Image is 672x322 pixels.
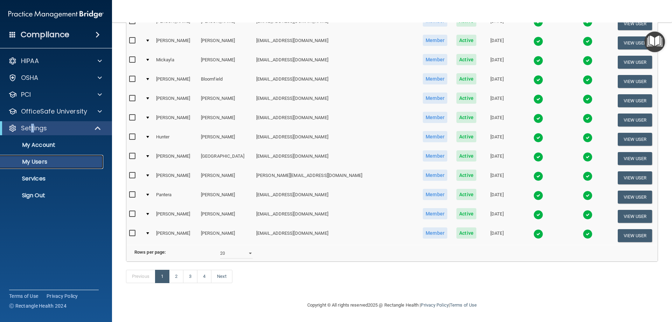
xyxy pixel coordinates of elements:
[583,210,593,220] img: tick.e7d51cea.svg
[9,293,38,300] a: Terms of Use
[481,91,513,110] td: [DATE]
[198,110,253,130] td: [PERSON_NAME]
[583,56,593,66] img: tick.e7d51cea.svg
[211,270,232,283] a: Next
[583,114,593,123] img: tick.e7d51cea.svg
[198,149,253,168] td: [GEOGRAPHIC_DATA]
[253,130,418,149] td: [EMAIL_ADDRESS][DOMAIN_NAME]
[153,130,198,149] td: Hunter
[253,72,418,91] td: [EMAIL_ADDRESS][DOMAIN_NAME]
[8,90,102,99] a: PCI
[481,207,513,226] td: [DATE]
[21,57,39,65] p: HIPAA
[456,35,476,46] span: Active
[253,149,418,168] td: [EMAIL_ADDRESS][DOMAIN_NAME]
[423,73,447,84] span: Member
[481,130,513,149] td: [DATE]
[21,107,87,116] p: OfficeSafe University
[533,56,543,66] img: tick.e7d51cea.svg
[198,187,253,207] td: [PERSON_NAME]
[21,74,38,82] p: OSHA
[456,73,476,84] span: Active
[5,158,100,165] p: My Users
[253,187,418,207] td: [EMAIL_ADDRESS][DOMAIN_NAME]
[533,152,543,162] img: tick.e7d51cea.svg
[253,226,418,245] td: [EMAIL_ADDRESS][DOMAIN_NAME]
[481,14,513,33] td: [DATE]
[618,94,652,107] button: View User
[253,91,418,110] td: [EMAIL_ADDRESS][DOMAIN_NAME]
[423,170,447,181] span: Member
[198,72,253,91] td: Bloomfield
[198,226,253,245] td: [PERSON_NAME]
[481,226,513,245] td: [DATE]
[533,133,543,143] img: tick.e7d51cea.svg
[183,270,197,283] a: 3
[583,171,593,181] img: tick.e7d51cea.svg
[533,94,543,104] img: tick.e7d51cea.svg
[423,54,447,65] span: Member
[155,270,169,283] a: 1
[618,75,652,88] button: View User
[153,207,198,226] td: [PERSON_NAME]
[618,191,652,204] button: View User
[644,32,665,52] button: Open Resource Center
[583,36,593,46] img: tick.e7d51cea.svg
[450,302,477,308] a: Terms of Use
[253,53,418,72] td: [EMAIL_ADDRESS][DOMAIN_NAME]
[533,17,543,27] img: tick.e7d51cea.svg
[5,175,100,182] p: Services
[153,149,198,168] td: [PERSON_NAME]
[153,33,198,53] td: [PERSON_NAME]
[533,229,543,239] img: tick.e7d51cea.svg
[253,14,418,33] td: [EMAIL_ADDRESS][DOMAIN_NAME]
[153,168,198,187] td: [PERSON_NAME]
[533,191,543,200] img: tick.e7d51cea.svg
[21,90,31,99] p: PCI
[8,74,102,82] a: OSHA
[456,170,476,181] span: Active
[47,293,78,300] a: Privacy Policy
[456,131,476,142] span: Active
[583,17,593,27] img: tick.e7d51cea.svg
[198,33,253,53] td: [PERSON_NAME]
[21,124,47,132] p: Settings
[253,110,418,130] td: [EMAIL_ADDRESS][DOMAIN_NAME]
[264,294,520,316] div: Copyright © All rights reserved 2025 @ Rectangle Health | |
[423,208,447,219] span: Member
[153,14,198,33] td: [PERSON_NAME]
[153,53,198,72] td: Mickayla
[481,33,513,53] td: [DATE]
[456,93,476,104] span: Active
[153,187,198,207] td: Pantera
[583,229,593,239] img: tick.e7d51cea.svg
[456,227,476,239] span: Active
[456,189,476,200] span: Active
[456,112,476,123] span: Active
[126,270,155,283] a: Previous
[153,226,198,245] td: [PERSON_NAME]
[618,17,652,30] button: View User
[533,210,543,220] img: tick.e7d51cea.svg
[198,14,253,33] td: [PERSON_NAME]
[197,270,211,283] a: 4
[481,53,513,72] td: [DATE]
[423,35,447,46] span: Member
[5,192,100,199] p: Sign Out
[481,149,513,168] td: [DATE]
[423,93,447,104] span: Member
[618,210,652,223] button: View User
[583,133,593,143] img: tick.e7d51cea.svg
[153,91,198,110] td: [PERSON_NAME]
[8,57,102,65] a: HIPAA
[618,152,652,165] button: View User
[423,150,447,162] span: Member
[198,53,253,72] td: [PERSON_NAME]
[533,75,543,85] img: tick.e7d51cea.svg
[583,152,593,162] img: tick.e7d51cea.svg
[169,270,183,283] a: 2
[583,75,593,85] img: tick.e7d51cea.svg
[21,30,69,40] h4: Compliance
[533,36,543,46] img: tick.e7d51cea.svg
[423,131,447,142] span: Member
